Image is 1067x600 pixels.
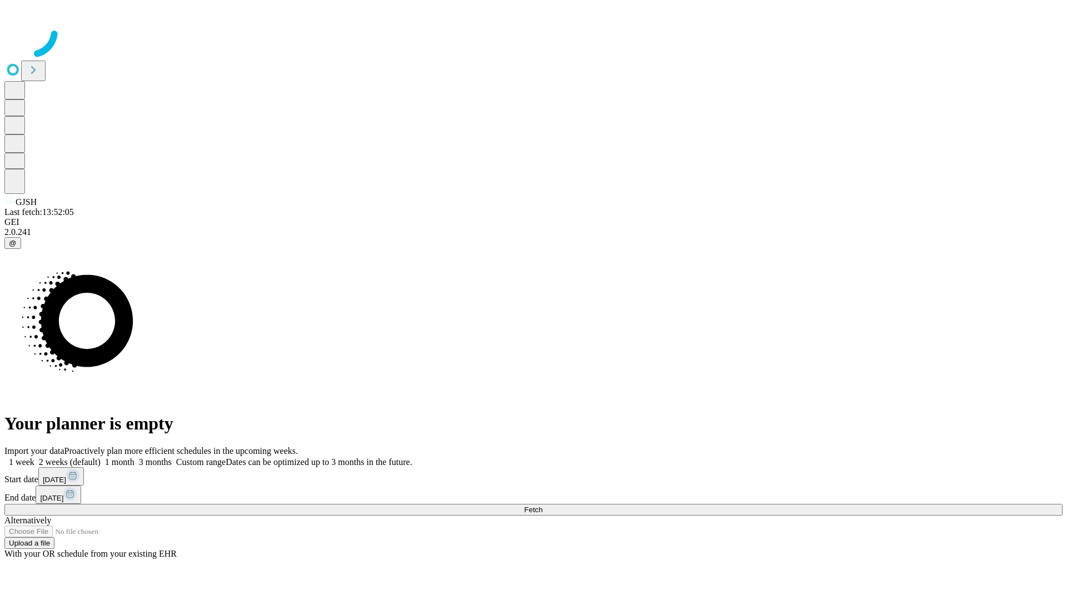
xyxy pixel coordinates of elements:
[9,457,34,467] span: 1 week
[64,446,298,456] span: Proactively plan more efficient schedules in the upcoming weeks.
[105,457,134,467] span: 1 month
[4,549,177,558] span: With your OR schedule from your existing EHR
[139,457,172,467] span: 3 months
[40,494,63,502] span: [DATE]
[4,207,74,217] span: Last fetch: 13:52:05
[4,413,1063,434] h1: Your planner is empty
[36,486,81,504] button: [DATE]
[226,457,412,467] span: Dates can be optimized up to 3 months in the future.
[38,467,84,486] button: [DATE]
[39,457,101,467] span: 2 weeks (default)
[9,239,17,247] span: @
[4,486,1063,504] div: End date
[4,237,21,249] button: @
[4,516,51,525] span: Alternatively
[176,457,226,467] span: Custom range
[16,197,37,207] span: GJSH
[4,446,64,456] span: Import your data
[43,476,66,484] span: [DATE]
[4,537,54,549] button: Upload a file
[4,217,1063,227] div: GEI
[524,506,542,514] span: Fetch
[4,227,1063,237] div: 2.0.241
[4,504,1063,516] button: Fetch
[4,467,1063,486] div: Start date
